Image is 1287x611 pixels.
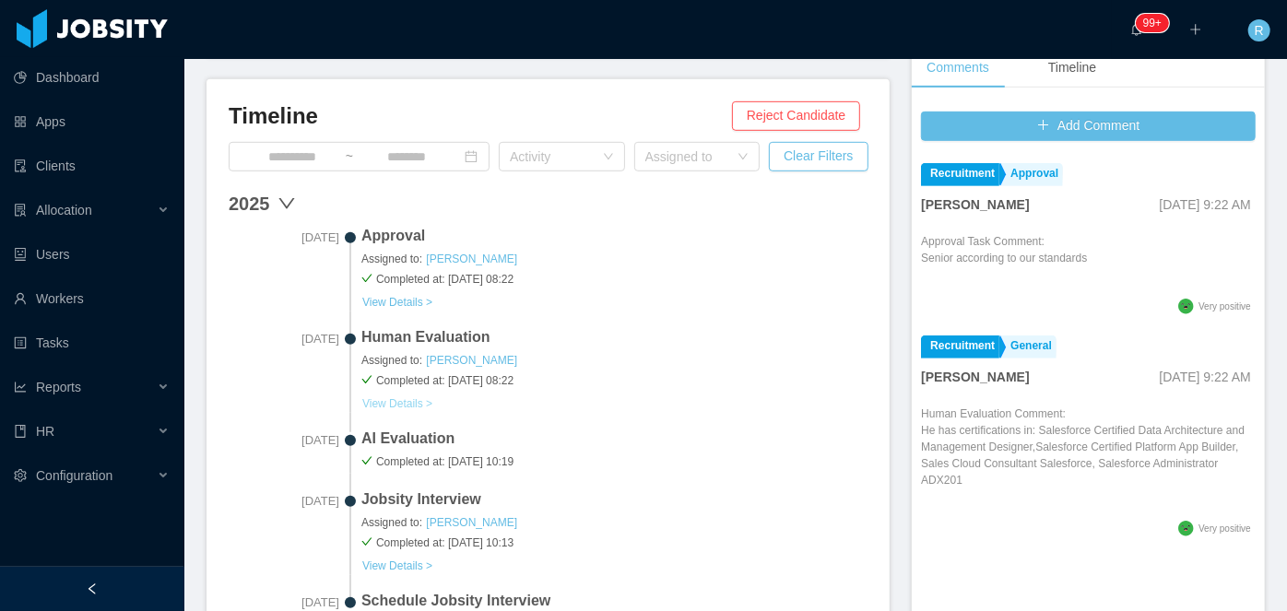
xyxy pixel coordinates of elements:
p: He has certifications in: Salesforce Certified Data Architecture and Management Designer,Salesfor... [921,422,1256,488]
h3: Timeline [229,101,732,131]
button: Clear Filters [769,142,868,171]
span: Approval [361,225,868,247]
i: icon: bell [1130,23,1143,36]
div: Timeline [1033,47,1111,88]
a: Approval [1001,163,1063,186]
i: icon: plus [1189,23,1202,36]
a: icon: pie-chartDashboard [14,59,170,96]
i: icon: check [361,455,372,466]
span: Very positive [1198,523,1251,534]
a: View Details > [361,558,433,572]
span: Configuration [36,468,112,483]
i: icon: book [14,425,27,438]
i: icon: setting [14,469,27,482]
a: View Details > [361,395,433,410]
i: icon: down [603,151,614,164]
span: Assigned to: [361,251,868,267]
span: Human Evaluation [361,326,868,348]
button: Reject Candidate [732,101,860,131]
div: Approval Task Comment: [921,233,1087,294]
div: Assigned to [645,147,729,166]
a: Recruitment [921,163,999,186]
button: View Details > [361,558,433,573]
a: Recruitment [921,335,999,358]
a: [PERSON_NAME] [425,252,518,266]
div: 2025 down [229,190,868,217]
span: [DATE] [229,492,339,511]
button: icon: plusAdd Comment [921,112,1256,141]
span: Reports [36,380,81,394]
i: icon: check [361,273,372,284]
span: [DATE] 9:22 AM [1160,370,1251,384]
a: icon: profileTasks [14,324,170,361]
span: Completed at: [DATE] 08:22 [361,271,868,288]
a: icon: userWorkers [14,280,170,317]
span: Completed at: [DATE] 10:13 [361,535,868,551]
span: Completed at: [DATE] 08:22 [361,372,868,389]
i: icon: line-chart [14,381,27,394]
i: icon: check [361,374,372,385]
span: [DATE] 9:22 AM [1160,197,1251,212]
a: icon: auditClients [14,147,170,184]
span: down [277,194,296,213]
div: Comments [912,47,1004,88]
i: icon: check [361,536,372,547]
sup: 263 [1136,14,1169,32]
span: Assigned to: [361,514,868,531]
a: icon: appstoreApps [14,103,170,140]
div: Human Evaluation Comment: [921,405,1256,516]
div: Activity [510,147,594,166]
button: View Details > [361,295,433,310]
span: [DATE] [229,431,339,450]
a: [PERSON_NAME] [425,515,518,530]
span: [DATE] [229,229,339,247]
span: AI Evaluation [361,428,868,450]
strong: [PERSON_NAME] [921,197,1029,212]
span: HR [36,424,54,439]
span: Jobsity Interview [361,488,868,511]
a: icon: robotUsers [14,236,170,273]
i: icon: down [738,151,749,164]
strong: [PERSON_NAME] [921,370,1029,384]
span: Very positive [1198,301,1251,311]
a: View Details > [361,294,433,309]
span: [DATE] [229,330,339,348]
span: R [1255,19,1264,41]
i: icon: solution [14,204,27,217]
a: [PERSON_NAME] [425,353,518,368]
span: Assigned to: [361,352,868,369]
i: icon: calendar [465,150,478,163]
a: General [1001,335,1057,358]
span: Completed at: [DATE] 10:19 [361,453,868,470]
span: Allocation [36,203,92,217]
button: View Details > [361,396,433,411]
p: Senior according to our standards [921,250,1087,266]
